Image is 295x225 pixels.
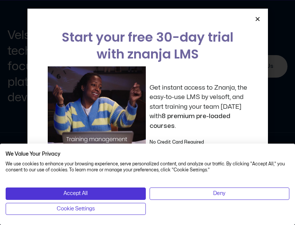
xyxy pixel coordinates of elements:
h2: Start your free 30-day trial with znanja LMS [48,29,248,63]
button: Adjust cookie preferences [6,203,146,215]
a: Close [255,16,260,22]
span: Deny [213,189,225,198]
button: Accept all cookies [6,187,146,199]
img: a woman sitting at her laptop dancing [48,66,146,164]
span: Cookie Settings [57,205,95,213]
h2: We Value Your Privacy [6,151,289,157]
p: Get instant access to Znanja, the easy-to-use LMS by velsoft, and start training your team [DATE]... [150,83,248,131]
span: Accept All [64,189,88,198]
button: Deny all cookies [150,187,290,199]
p: We use cookies to enhance your browsing experience, serve personalized content, and analyze our t... [6,161,289,174]
strong: 8 premium pre-loaded courses [150,113,230,129]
